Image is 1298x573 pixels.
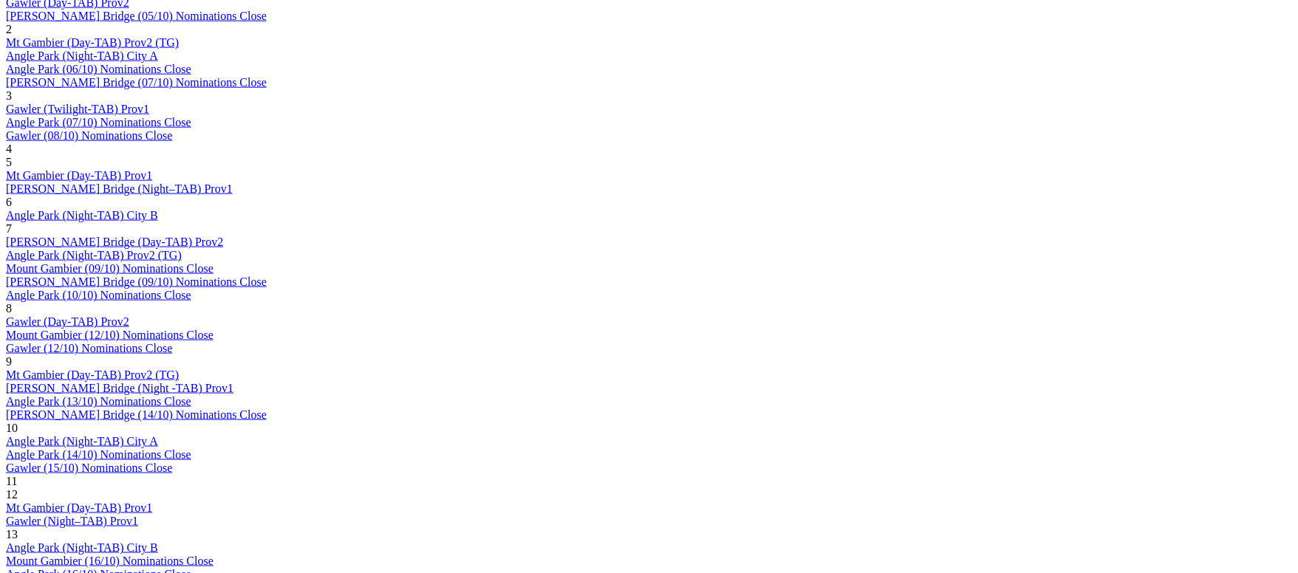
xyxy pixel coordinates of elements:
span: 3 [6,89,12,102]
span: 6 [6,196,12,208]
a: Mt Gambier (Day-TAB) Prov1 [6,169,152,182]
a: Angle Park (Night-TAB) City A [6,435,158,447]
a: Angle Park (14/10) Nominations Close [6,448,191,461]
a: [PERSON_NAME] Bridge (Night–TAB) Prov1 [6,182,233,195]
a: Mount Gambier (16/10) Nominations Close [6,555,214,567]
span: 2 [6,23,12,35]
a: [PERSON_NAME] Bridge (07/10) Nominations Close [6,76,267,89]
a: Angle Park (Night-TAB) Prov2 (TG) [6,249,182,261]
a: Angle Park (07/10) Nominations Close [6,116,191,128]
span: 12 [6,488,18,501]
a: Gawler (12/10) Nominations Close [6,342,172,354]
a: Mount Gambier (09/10) Nominations Close [6,262,214,275]
span: 10 [6,422,18,434]
a: Angle Park (Night-TAB) City B [6,209,158,222]
a: [PERSON_NAME] Bridge (Night -TAB) Prov1 [6,382,233,394]
a: Angle Park (06/10) Nominations Close [6,63,191,75]
a: [PERSON_NAME] Bridge (Day-TAB) Prov2 [6,236,223,248]
a: Mount Gambier (12/10) Nominations Close [6,329,214,341]
span: 13 [6,528,18,541]
a: Angle Park (Night-TAB) City B [6,541,158,554]
a: Mt Gambier (Day-TAB) Prov2 (TG) [6,36,179,49]
span: 4 [6,143,12,155]
span: 9 [6,355,12,368]
span: 11 [6,475,17,487]
a: [PERSON_NAME] Bridge (09/10) Nominations Close [6,275,267,288]
a: Gawler (Twilight-TAB) Prov1 [6,103,149,115]
a: [PERSON_NAME] Bridge (05/10) Nominations Close [6,10,267,22]
a: Gawler (08/10) Nominations Close [6,129,172,142]
a: Gawler (Day-TAB) Prov2 [6,315,129,328]
span: 8 [6,302,12,315]
a: Gawler (15/10) Nominations Close [6,462,172,474]
a: Gawler (Night–TAB) Prov1 [6,515,138,527]
a: Mt Gambier (Day-TAB) Prov2 (TG) [6,368,179,381]
a: [PERSON_NAME] Bridge (14/10) Nominations Close [6,408,267,421]
span: 7 [6,222,12,235]
a: Mt Gambier (Day-TAB) Prov1 [6,501,152,514]
a: Angle Park (10/10) Nominations Close [6,289,191,301]
a: Angle Park (13/10) Nominations Close [6,395,191,408]
a: Angle Park (Night-TAB) City A [6,49,158,62]
span: 5 [6,156,12,168]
